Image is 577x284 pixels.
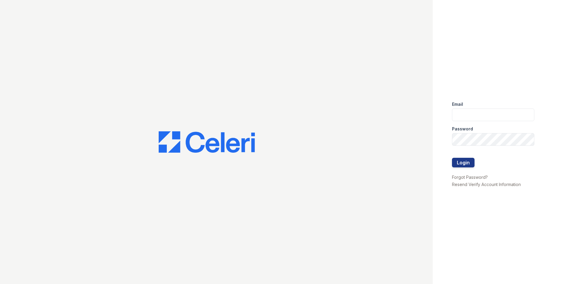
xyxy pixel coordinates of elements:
[452,175,488,180] a: Forgot Password?
[452,126,473,132] label: Password
[159,131,255,153] img: CE_Logo_Blue-a8612792a0a2168367f1c8372b55b34899dd931a85d93a1a3d3e32e68fde9ad4.png
[452,158,475,167] button: Login
[452,182,521,187] a: Resend Verify Account Information
[452,101,463,107] label: Email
